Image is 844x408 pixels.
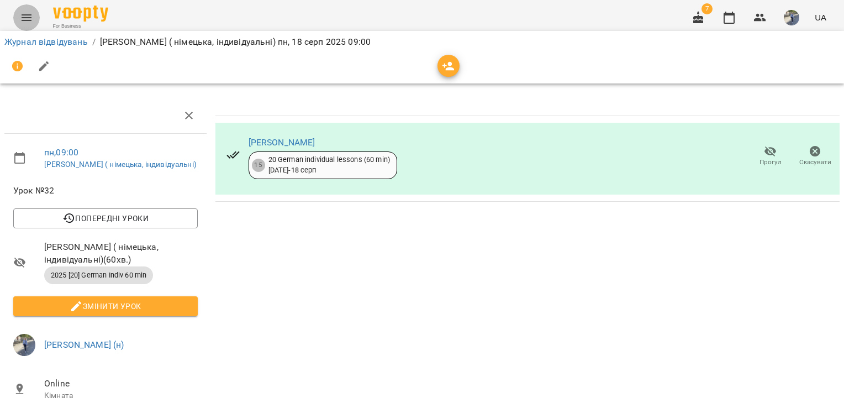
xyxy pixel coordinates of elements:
span: Попередні уроки [22,212,189,225]
a: [PERSON_NAME] ( німецька, індивідуальні) [44,160,197,169]
a: Журнал відвідувань [4,36,88,47]
p: [PERSON_NAME] ( німецька, індивідуальні) пн, 18 серп 2025 09:00 [100,35,371,49]
div: 15 [252,159,265,172]
span: 7 [701,3,713,14]
span: [PERSON_NAME] ( німецька, індивідуальні) ( 60 хв. ) [44,240,198,266]
button: Прогул [748,141,793,172]
a: [PERSON_NAME] [249,137,315,148]
img: 9057b12b0e3b5674d2908fc1e5c3d556.jpg [13,334,35,356]
li: / [92,35,96,49]
button: Скасувати [793,141,837,172]
span: Online [44,377,198,390]
span: Урок №32 [13,184,198,197]
span: Прогул [759,158,782,167]
button: Змінити урок [13,296,198,316]
a: [PERSON_NAME] (н) [44,339,124,350]
nav: breadcrumb [4,35,840,49]
button: Menu [13,4,40,31]
span: UA [815,12,826,23]
img: Voopty Logo [53,6,108,22]
span: 2025 [20] German Indiv 60 min [44,270,153,280]
div: 20 German individual lessons (60 min) [DATE] - 18 серп [268,155,390,175]
button: Попередні уроки [13,208,198,228]
p: Кімната [44,390,198,401]
a: пн , 09:00 [44,147,78,158]
button: UA [810,7,831,28]
img: 9057b12b0e3b5674d2908fc1e5c3d556.jpg [784,10,799,25]
span: Змінити урок [22,300,189,313]
span: For Business [53,23,108,30]
span: Скасувати [799,158,831,167]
